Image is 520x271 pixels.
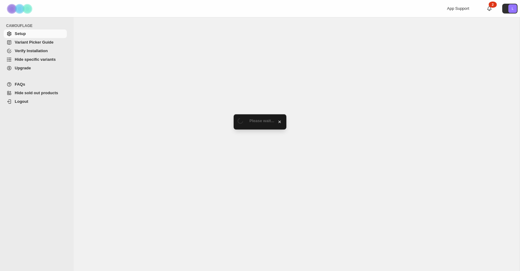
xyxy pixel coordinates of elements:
a: Hide sold out products [4,89,67,97]
span: Hide sold out products [15,91,58,95]
a: Upgrade [4,64,67,72]
span: Variant Picker Guide [15,40,53,45]
span: CAMOUFLAGE [6,23,69,28]
a: Hide specific variants [4,55,67,64]
span: Verify Installation [15,48,48,53]
a: Variant Picker Guide [4,38,67,47]
a: 2 [486,6,492,12]
a: Logout [4,97,67,106]
span: Avatar with initials L [508,4,517,13]
span: Upgrade [15,66,31,70]
span: FAQs [15,82,25,87]
a: Setup [4,29,67,38]
span: Setup [15,31,26,36]
a: FAQs [4,80,67,89]
span: Logout [15,99,28,104]
img: Camouflage [5,0,36,17]
div: 2 [489,2,497,8]
a: Verify Installation [4,47,67,55]
text: L [512,7,514,10]
span: App Support [447,6,469,11]
span: Please wait... [250,118,274,123]
span: Hide specific variants [15,57,56,62]
button: Avatar with initials L [502,4,518,14]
